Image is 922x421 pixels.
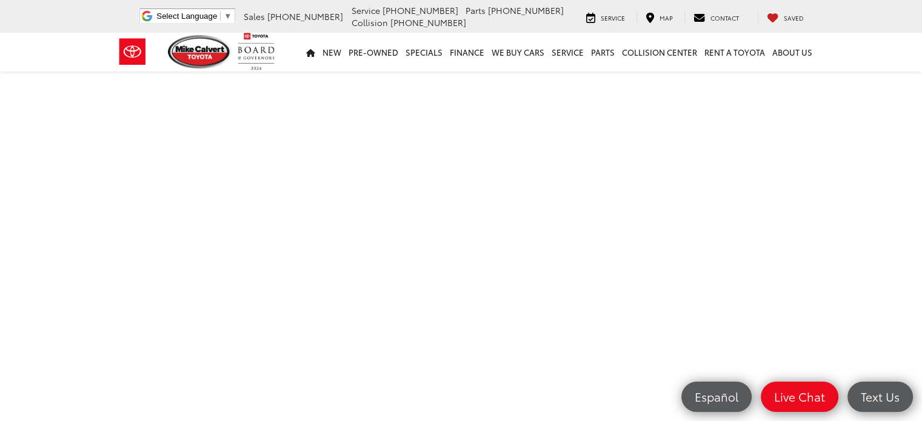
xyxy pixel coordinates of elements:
[587,33,618,71] a: Parts
[758,11,813,23] a: My Saved Vehicles
[689,389,744,404] span: Español
[761,382,838,412] a: Live Chat
[847,382,913,412] a: Text Us
[446,33,488,71] a: Finance
[319,33,345,71] a: New
[224,12,232,21] span: ▼
[352,4,380,16] span: Service
[601,13,625,22] span: Service
[402,33,446,71] a: Specials
[488,33,548,71] a: WE BUY CARS
[701,33,769,71] a: Rent a Toyota
[548,33,587,71] a: Service
[636,11,682,23] a: Map
[382,4,458,16] span: [PHONE_NUMBER]
[156,12,232,21] a: Select Language​
[110,32,155,71] img: Toyota
[769,33,816,71] a: About Us
[466,4,486,16] span: Parts
[710,13,739,22] span: Contact
[267,10,343,22] span: [PHONE_NUMBER]
[488,4,564,16] span: [PHONE_NUMBER]
[660,13,673,22] span: Map
[768,389,831,404] span: Live Chat
[855,389,906,404] span: Text Us
[618,33,701,71] a: Collision Center
[390,16,466,28] span: [PHONE_NUMBER]
[220,12,221,21] span: ​
[168,35,232,68] img: Mike Calvert Toyota
[681,382,752,412] a: Español
[156,12,217,21] span: Select Language
[784,13,804,22] span: Saved
[684,11,748,23] a: Contact
[302,33,319,71] a: Home
[345,33,402,71] a: Pre-Owned
[577,11,634,23] a: Service
[352,16,388,28] span: Collision
[244,10,265,22] span: Sales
